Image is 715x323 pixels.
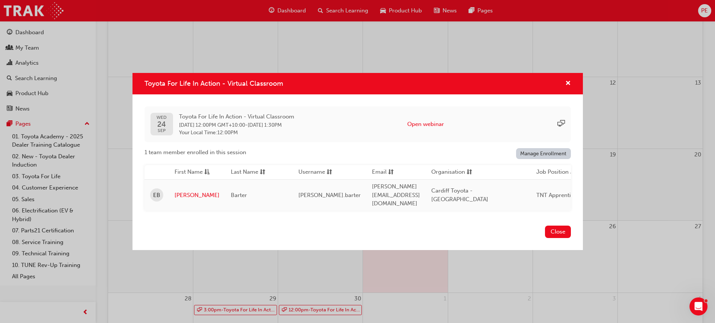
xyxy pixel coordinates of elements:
span: sessionType_ONLINE_URL-icon [557,120,565,129]
span: Your Local Time : 12:00PM [179,129,294,136]
button: Job Positionsorting-icon [536,168,578,177]
span: Toyota For Life In Action - Virtual Classroom [179,112,294,121]
span: Cardiff Toyota - [GEOGRAPHIC_DATA] [431,187,488,203]
span: WED [157,115,167,120]
span: cross-icon [565,80,571,87]
span: sorting-icon [260,168,265,177]
span: EB [153,191,160,200]
button: Last Namesorting-icon [231,168,272,177]
span: [PERSON_NAME].barter [298,192,361,199]
span: Last Name [231,168,258,177]
iframe: Intercom live chat [689,297,707,315]
div: Toyota For Life In Action - Virtual Classroom [132,73,583,250]
span: Organisation [431,168,465,177]
span: sorting-icon [327,168,332,177]
span: 1 team member enrolled in this session [145,148,246,157]
span: First Name [175,168,203,177]
span: asc-icon [204,168,210,177]
span: 24 Sep 2025 1:30PM [248,122,282,128]
span: sorting-icon [388,168,394,177]
span: 24 [157,120,167,128]
a: Manage Enrollment [516,148,571,159]
button: Organisationsorting-icon [431,168,473,177]
button: Close [545,226,571,238]
span: Job Position [536,168,569,177]
span: Toyota For Life In Action - Virtual Classroom [145,79,283,88]
span: sorting-icon [467,168,472,177]
span: Username [298,168,325,177]
button: Usernamesorting-icon [298,168,340,177]
button: cross-icon [565,79,571,88]
span: TNT Apprentice Technician [536,192,607,199]
span: [PERSON_NAME][EMAIL_ADDRESS][DOMAIN_NAME] [372,183,420,207]
div: - [179,112,294,136]
span: 24 Sep 2025 12:00PM GMT+10:00 [179,122,245,128]
span: sorting-icon [570,168,576,177]
button: Open webinar [407,120,444,129]
button: First Nameasc-icon [175,168,216,177]
span: Barter [231,192,247,199]
button: Emailsorting-icon [372,168,413,177]
a: [PERSON_NAME] [175,191,220,200]
span: SEP [157,128,167,133]
span: Email [372,168,387,177]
